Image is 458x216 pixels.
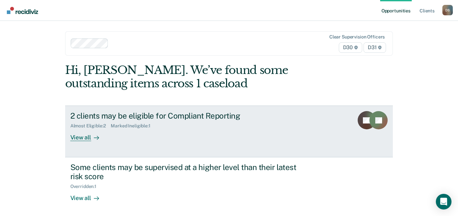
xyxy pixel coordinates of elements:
[70,129,107,141] div: View all
[364,42,386,53] span: D31
[339,42,362,53] span: D30
[7,7,38,14] img: Recidiviz
[70,111,299,121] div: 2 clients may be eligible for Compliant Reporting
[442,5,453,15] button: Profile dropdown button
[111,123,155,129] div: Marked Ineligible : 1
[436,194,451,209] div: Open Intercom Messenger
[70,189,107,202] div: View all
[65,106,393,157] a: 2 clients may be eligible for Compliant ReportingAlmost Eligible:2Marked Ineligible:1View all
[70,123,111,129] div: Almost Eligible : 2
[329,34,385,40] div: Clear supervision officers
[70,163,299,181] div: Some clients may be supervised at a higher level than their latest risk score
[65,64,327,90] div: Hi, [PERSON_NAME]. We’ve found some outstanding items across 1 caseload
[70,184,102,189] div: Overridden : 1
[442,5,453,15] div: D S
